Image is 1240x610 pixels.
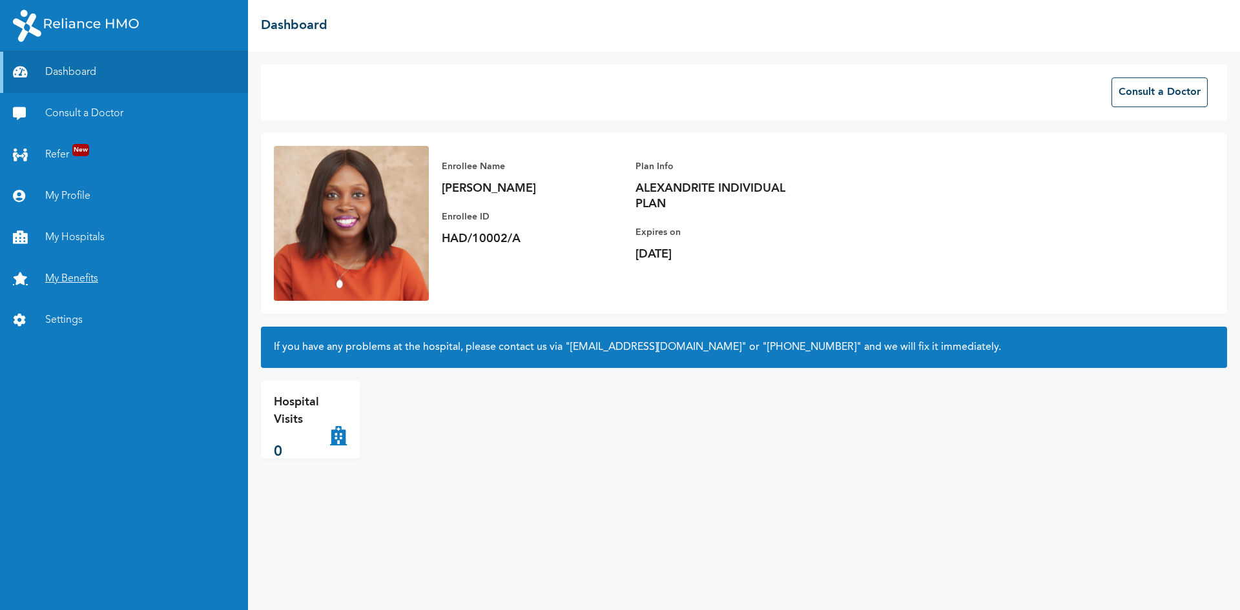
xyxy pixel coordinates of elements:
[635,181,816,212] p: ALEXANDRITE INDIVIDUAL PLAN
[261,16,327,36] h2: Dashboard
[1111,77,1208,107] button: Consult a Doctor
[635,225,816,240] p: Expires on
[635,247,816,262] p: [DATE]
[442,159,623,174] p: Enrollee Name
[274,340,1214,355] h2: If you have any problems at the hospital, please contact us via or and we will fix it immediately.
[442,209,623,225] p: Enrollee ID
[13,10,139,42] img: RelianceHMO's Logo
[762,342,862,352] a: "[PHONE_NUMBER]"
[274,394,330,429] p: Hospital Visits
[565,342,747,352] a: "[EMAIL_ADDRESS][DOMAIN_NAME]"
[274,146,429,301] img: Enrollee
[442,181,623,196] p: [PERSON_NAME]
[274,442,330,463] p: 0
[72,144,89,156] span: New
[635,159,816,174] p: Plan Info
[442,231,623,247] p: HAD/10002/A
